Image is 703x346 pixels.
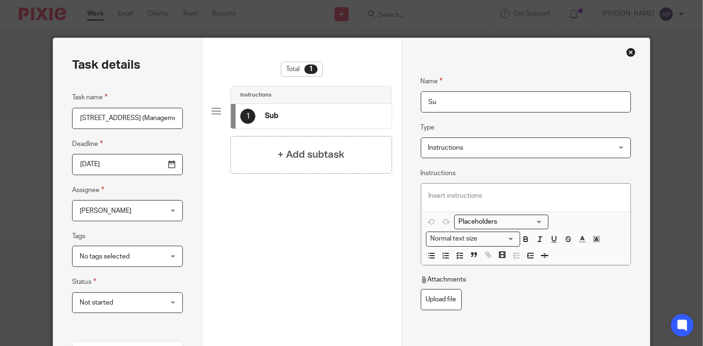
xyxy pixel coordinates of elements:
[72,154,183,175] input: Pick a date
[480,234,514,244] input: Search for option
[428,145,464,151] span: Instructions
[626,48,636,57] div: Close this dialog window
[421,169,456,178] label: Instructions
[421,289,462,310] label: Upload file
[72,92,107,103] label: Task name
[426,232,520,246] div: Text styles
[421,275,466,284] p: Attachments
[426,232,520,246] div: Search for option
[72,108,183,129] input: Task name
[456,217,543,227] input: Search for option
[454,215,548,229] div: Placeholders
[428,234,480,244] span: Normal text size
[80,299,113,306] span: Not started
[278,147,344,162] h4: + Add subtask
[421,123,435,132] label: Type
[240,91,271,99] h4: Instructions
[454,215,548,229] div: Search for option
[265,111,278,121] h4: Sub
[80,208,131,214] span: [PERSON_NAME]
[281,62,323,77] div: Total
[80,253,130,260] span: No tags selected
[421,76,443,87] label: Name
[72,138,103,149] label: Deadline
[72,57,140,73] h2: Task details
[72,276,96,287] label: Status
[72,232,85,241] label: Tags
[304,64,318,74] div: 1
[72,185,104,195] label: Assignee
[240,109,255,124] div: 1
